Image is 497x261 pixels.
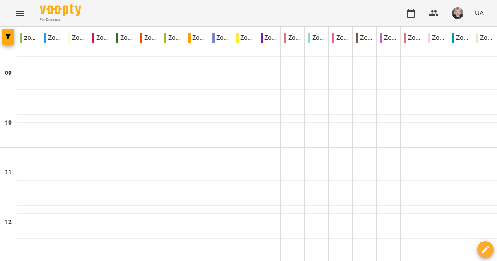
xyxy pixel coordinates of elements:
[188,33,205,43] p: Zoom Жюлі
[284,33,301,43] p: Zoom [PERSON_NAME]
[475,9,484,17] span: UA
[404,33,421,43] p: Zoom [PERSON_NAME]
[5,218,12,227] h6: 12
[472,5,487,21] button: UA
[261,33,277,43] p: Zoom [PERSON_NAME]
[5,69,12,78] h6: 09
[212,33,229,43] p: Zoom Каріна
[10,3,30,23] button: Menu
[68,33,85,43] p: Zoom [PERSON_NAME]
[5,118,12,127] h6: 10
[116,33,133,43] p: Zoom [PERSON_NAME]
[308,33,325,43] p: Zoom [PERSON_NAME]
[44,33,61,43] p: Zoom Абігейл
[356,33,373,43] p: Zoom [PERSON_NAME]
[164,33,181,43] p: Zoom Єлизавета
[380,33,397,43] p: Zoom Оксана
[452,7,463,19] img: e6b29b008becd306e3c71aec93de28f6.jpeg
[5,168,12,177] h6: 11
[332,33,349,43] p: Zoom [PERSON_NAME]
[40,17,81,22] span: For Business
[140,33,157,43] p: Zoom [PERSON_NAME]
[92,33,109,43] p: Zoom [PERSON_NAME]
[236,33,253,43] p: Zoom [PERSON_NAME]
[20,33,37,43] p: zoom 2
[476,33,493,43] p: Zoom Юля
[428,33,445,43] p: Zoom [PERSON_NAME]
[40,4,81,16] img: Voopty Logo
[452,33,469,43] p: Zoom Юлія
